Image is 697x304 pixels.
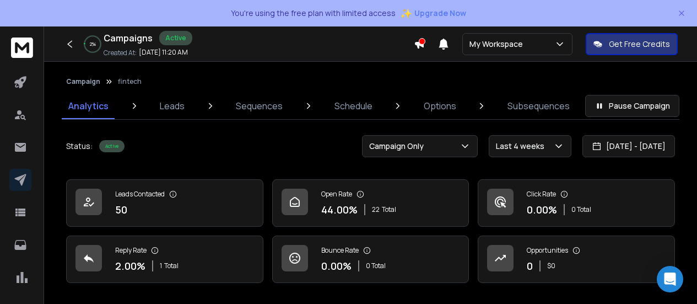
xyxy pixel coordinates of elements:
[139,48,188,57] p: [DATE] 11:20 AM
[582,135,675,157] button: [DATE] - [DATE]
[118,77,142,86] p: fintech
[153,93,191,119] a: Leads
[382,205,396,214] span: Total
[115,246,147,255] p: Reply Rate
[527,258,533,274] p: 0
[657,266,683,292] div: Open Intercom Messenger
[527,190,556,199] p: Click Rate
[507,99,570,113] p: Subsequences
[334,99,372,113] p: Schedule
[66,77,100,86] button: Campaign
[328,93,379,119] a: Schedule
[66,236,263,283] a: Reply Rate2.00%1Total
[527,202,557,217] p: 0.00 %
[400,6,412,21] span: ✨
[609,39,670,50] p: Get Free Credits
[400,2,466,24] button: ✨Upgrade Now
[321,202,358,217] p: 44.00 %
[159,31,192,45] div: Active
[231,8,396,19] p: You're using the free plan with limited access
[571,205,591,214] p: 0 Total
[229,93,289,119] a: Sequences
[424,99,456,113] p: Options
[372,205,380,214] span: 22
[321,258,352,274] p: 0.00 %
[115,202,127,217] p: 50
[501,93,576,119] a: Subsequences
[115,258,145,274] p: 2.00 %
[160,262,162,270] span: 1
[272,236,469,283] a: Bounce Rate0.00%0 Total
[321,190,352,199] p: Open Rate
[496,141,549,152] p: Last 4 weeks
[104,31,153,45] h1: Campaigns
[104,49,137,57] p: Created At:
[366,262,386,270] p: 0 Total
[272,179,469,227] a: Open Rate44.00%22Total
[417,93,463,119] a: Options
[66,141,93,152] p: Status:
[585,95,679,117] button: Pause Campaign
[164,262,179,270] span: Total
[586,33,678,55] button: Get Free Credits
[236,99,283,113] p: Sequences
[478,179,675,227] a: Click Rate0.00%0 Total
[62,93,115,119] a: Analytics
[160,99,185,113] p: Leads
[369,141,428,152] p: Campaign Only
[68,99,109,113] p: Analytics
[90,41,96,47] p: 2 %
[478,236,675,283] a: Opportunities0$0
[527,246,568,255] p: Opportunities
[547,262,555,270] p: $ 0
[66,179,263,227] a: Leads Contacted50
[99,140,125,152] div: Active
[115,190,165,199] p: Leads Contacted
[321,246,359,255] p: Bounce Rate
[414,8,466,19] span: Upgrade Now
[469,39,527,50] p: My Workspace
